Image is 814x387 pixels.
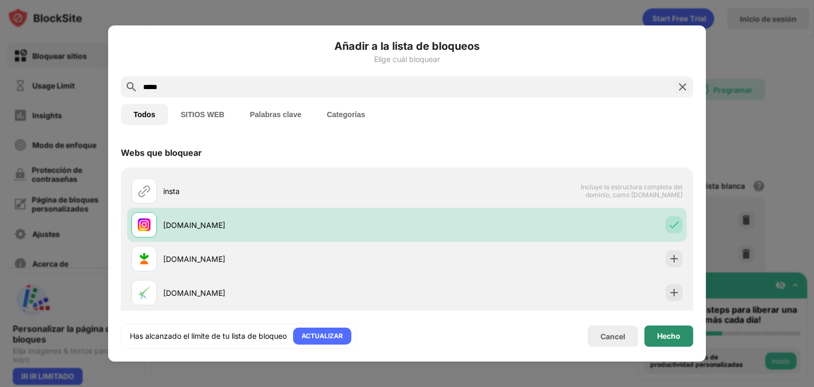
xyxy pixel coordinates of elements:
div: [DOMAIN_NAME] [163,219,407,231]
button: Categorías [314,104,378,125]
button: SITIOS WEB [168,104,237,125]
div: Cancel [600,332,625,341]
img: search-close [676,81,689,93]
img: favicons [138,252,151,265]
button: Palabras clave [237,104,314,125]
div: Webs que bloquear [121,147,202,158]
img: url.svg [138,184,151,197]
div: Hecho [657,332,680,340]
div: [DOMAIN_NAME] [163,253,407,265]
img: favicons [138,218,151,231]
div: ACTUALIZAR [302,331,343,341]
div: Has alcanzado el límite de tu lista de bloqueo [130,331,287,341]
div: [DOMAIN_NAME] [163,287,407,298]
span: Incluye la estructura completa del dominio, como [DOMAIN_NAME] [573,183,683,199]
img: favicons [138,286,151,299]
h6: Añadir a la lista de bloqueos [121,38,693,54]
div: Elige cuál bloquear [121,55,693,64]
div: insta [163,186,407,197]
button: Todos [121,104,168,125]
img: search.svg [125,81,138,93]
